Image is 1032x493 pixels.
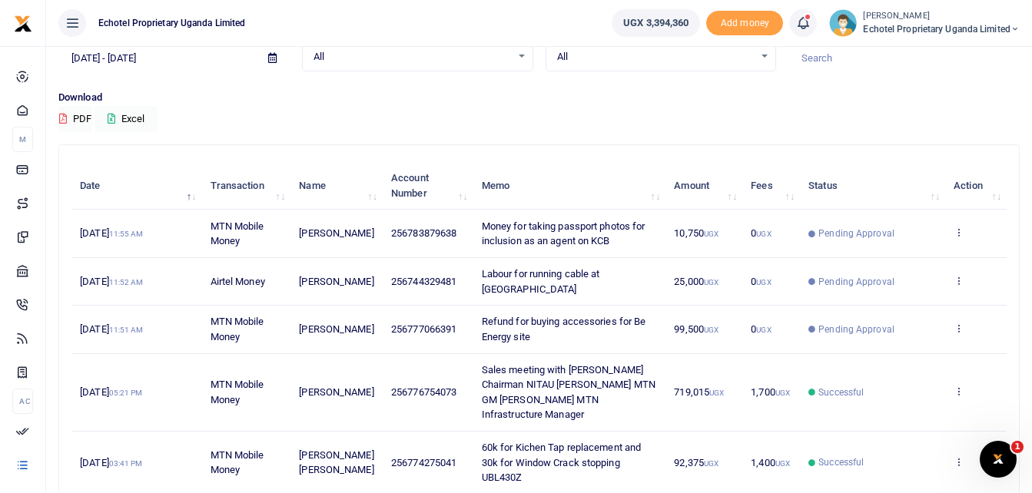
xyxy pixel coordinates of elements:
[623,15,689,31] span: UGX 3,394,360
[482,316,646,342] span: Refund for buying accessories for Be Energy site
[482,442,641,483] span: 60k for Kichen Tap replacement and 30k for Window Crack stopping UBL430Z
[482,220,645,247] span: Money for taking passport photos for inclusion as an agent on KCB
[704,459,718,468] small: UGX
[788,45,1020,71] input: Search
[201,162,290,210] th: Transaction: activate to sort column ascending
[704,326,718,334] small: UGX
[482,268,600,295] span: Labour for running cable at [GEOGRAPHIC_DATA]
[211,220,264,247] span: MTN Mobile Money
[109,389,143,397] small: 05:21 PM
[109,230,144,238] small: 11:55 AM
[818,385,864,399] span: Successful
[58,90,1020,106] p: Download
[818,227,894,240] span: Pending Approval
[299,276,373,287] span: [PERSON_NAME]
[211,316,264,342] span: MTN Mobile Money
[706,11,783,36] span: Add money
[829,9,1020,37] a: profile-user [PERSON_NAME] Echotel Proprietary Uganda Limited
[482,364,655,421] span: Sales meeting with [PERSON_NAME] Chairman NITAU [PERSON_NAME] MTN GM [PERSON_NAME] MTN Infrastruc...
[829,9,857,37] img: profile-user
[95,106,158,132] button: Excel
[756,230,771,238] small: UGX
[71,162,201,210] th: Date: activate to sort column descending
[12,127,33,152] li: M
[751,457,790,468] span: 1,400
[314,49,511,65] span: All
[674,457,718,468] span: 92,375
[674,276,718,287] span: 25,000
[612,9,700,37] a: UGX 3,394,360
[92,16,251,30] span: Echotel Proprietary Uganda Limited
[80,386,142,398] span: [DATE]
[980,441,1017,478] iframe: Intercom live chat
[211,449,264,476] span: MTN Mobile Money
[706,11,783,36] li: Toup your wallet
[775,459,790,468] small: UGX
[80,227,143,239] span: [DATE]
[800,162,945,210] th: Status: activate to sort column ascending
[290,162,383,210] th: Name: activate to sort column ascending
[14,17,32,28] a: logo-small logo-large logo-large
[706,16,783,28] a: Add money
[109,278,144,286] small: 11:52 AM
[299,323,373,335] span: [PERSON_NAME]
[391,276,456,287] span: 256744329481
[391,386,456,398] span: 256776754073
[80,457,142,468] span: [DATE]
[704,230,718,238] small: UGX
[14,15,32,33] img: logo-small
[58,45,256,71] input: select period
[751,386,790,398] span: 1,700
[12,389,33,414] li: Ac
[1011,441,1024,453] span: 1
[665,162,742,210] th: Amount: activate to sort column ascending
[674,227,718,239] span: 10,750
[391,457,456,468] span: 256774275041
[674,323,718,335] span: 99,500
[775,389,790,397] small: UGX
[751,276,771,287] span: 0
[863,22,1020,36] span: Echotel Proprietary Uganda Limited
[109,326,144,334] small: 11:51 AM
[674,386,724,398] span: 719,015
[557,49,755,65] span: All
[211,276,265,287] span: Airtel Money
[299,449,373,476] span: [PERSON_NAME] [PERSON_NAME]
[751,227,771,239] span: 0
[606,9,706,37] li: Wallet ballance
[109,459,143,468] small: 03:41 PM
[751,323,771,335] span: 0
[756,278,771,286] small: UGX
[58,106,92,132] button: PDF
[818,275,894,289] span: Pending Approval
[391,227,456,239] span: 256783879638
[742,162,800,210] th: Fees: activate to sort column ascending
[709,389,724,397] small: UGX
[211,379,264,405] span: MTN Mobile Money
[391,323,456,335] span: 256777066391
[863,10,1020,23] small: [PERSON_NAME]
[299,227,373,239] span: [PERSON_NAME]
[383,162,473,210] th: Account Number: activate to sort column ascending
[299,386,373,398] span: [PERSON_NAME]
[818,455,864,469] span: Successful
[80,276,143,287] span: [DATE]
[80,323,143,335] span: [DATE]
[756,326,771,334] small: UGX
[818,323,894,336] span: Pending Approval
[945,162,1007,210] th: Action: activate to sort column ascending
[704,278,718,286] small: UGX
[473,162,666,210] th: Memo: activate to sort column ascending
